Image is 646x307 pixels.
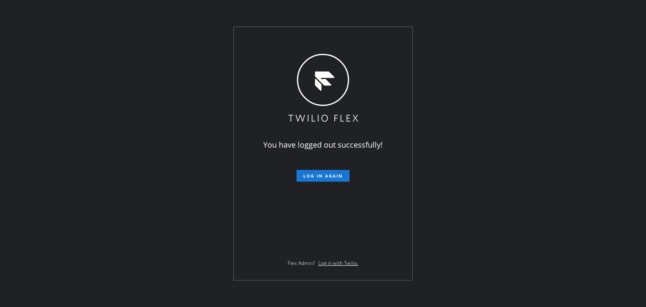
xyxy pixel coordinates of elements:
[263,140,383,150] span: You have logged out successfully!
[303,173,343,179] span: Log in again
[288,259,315,267] span: Flex Admin?
[297,170,349,182] button: Log in again
[318,259,358,267] a: Log in with Twilio.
